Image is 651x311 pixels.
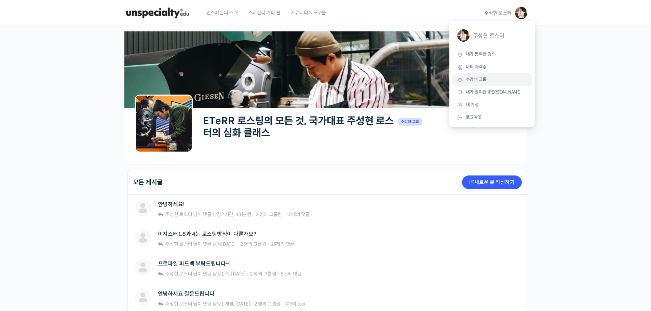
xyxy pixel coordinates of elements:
[256,211,282,217] span: 2 명의 그룹원
[2,216,45,234] a: 홈
[45,216,88,234] a: 대화
[466,51,496,57] span: 내가 등록한 강의
[240,241,267,247] span: 2 명의 그룹원
[466,114,482,120] span: 로그아웃
[88,216,131,234] a: 설정
[466,102,479,108] span: 내 계정
[106,227,114,232] span: 설정
[22,227,26,232] span: 홈
[286,211,310,217] span: 10개의 댓글
[473,29,524,42] span: 주성현 로스터
[452,99,532,111] a: 내 계정
[165,211,192,217] span: 주성현 로스터
[466,64,487,70] span: 나의 자격증
[282,301,284,307] span: ·
[452,73,532,86] a: 수강생 그룹
[158,291,215,297] a: 안녕하세요 질문드립니다
[452,24,532,48] a: 주성현 로스터
[164,211,192,217] a: 주성현 로스터
[283,211,285,217] span: ·
[164,241,192,247] a: 주성현 로스터
[164,211,251,217] span: 님이 댓글 남김
[221,241,236,247] a: [DATE]
[158,231,256,237] a: 이지스터1.8과 4는 로스팅방식이 다른가요?
[267,241,270,247] span: ·
[133,179,163,185] h2: 모든 게시글
[165,241,192,247] span: 주성현 로스터
[165,301,192,307] span: 주성현 로스터
[452,48,532,61] a: 내가 등록한 강의
[271,241,294,247] span: 15개의 댓글
[203,115,394,139] a: ETeRR 로스팅의 모든 것, 국가대표 주성현 로스터의 심화 클래스
[484,10,511,16] span: 주성현 로스터
[164,301,250,307] span: 님이 댓글 남김
[221,301,250,307] a: 1 개월, [DATE]
[285,301,306,307] span: 3개의 댓글
[164,271,245,277] span: 님이 댓글 남김
[221,211,251,217] a: 2 시간, 33 분 전
[397,118,423,126] span: 수강생 그룹
[277,271,280,277] span: ·
[250,271,276,277] span: 2 명의 그룹원
[466,76,487,82] span: 수강생 그룹
[452,61,532,73] a: 나의 자격증
[158,201,185,208] a: 안녕하세요!
[164,271,192,277] a: 주성현 로스터
[164,241,236,247] span: 님이 댓글 남김
[164,301,192,307] a: 주성현 로스터
[254,301,281,307] span: 2 명의 그룹원
[63,227,71,232] span: 대화
[462,175,522,189] a: 새로운 글 작성하기
[281,271,302,277] span: 5개의 댓글
[165,271,192,277] span: 주성현 로스터
[452,111,532,124] a: 로그아웃
[221,271,245,277] a: 1 주, [DATE]
[158,260,231,267] a: 프로파일 피드백 부탁드립니다~!
[452,86,532,99] a: 내가 참여한 [PERSON_NAME]
[466,89,521,95] span: 내가 참여한 [PERSON_NAME]
[135,95,193,153] img: Group logo of ETeRR 로스팅의 모든 것, 국가대표 주성현 로스터의 심화 클래스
